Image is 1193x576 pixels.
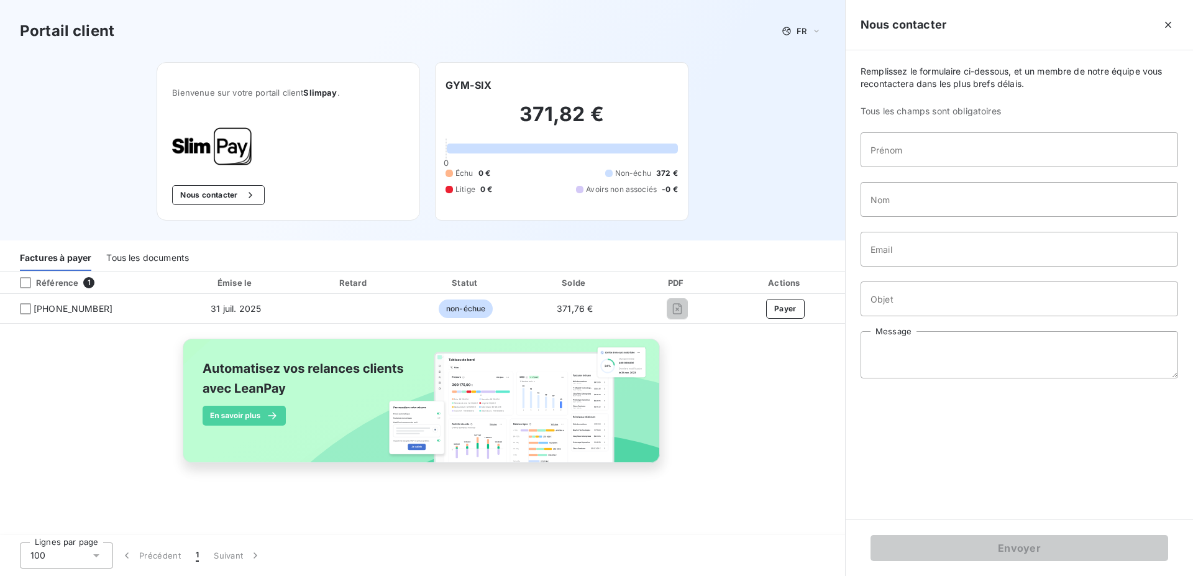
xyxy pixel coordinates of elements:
[20,245,91,271] div: Factures à payer
[861,232,1178,267] input: placeholder
[861,16,946,34] h5: Nous contacter
[455,184,475,195] span: Litige
[172,185,264,205] button: Nous contacter
[631,277,723,289] div: PDF
[20,20,114,42] h3: Portail client
[480,184,492,195] span: 0 €
[172,88,405,98] span: Bienvenue sur votre portail client .
[206,542,269,569] button: Suivant
[478,168,490,179] span: 0 €
[861,182,1178,217] input: placeholder
[196,549,199,562] span: 1
[113,542,188,569] button: Précédent
[211,303,261,314] span: 31 juil. 2025
[446,78,491,93] h6: GYM-SIX
[557,303,593,314] span: 371,76 €
[615,168,651,179] span: Non-échu
[728,277,843,289] div: Actions
[871,535,1168,561] button: Envoyer
[455,168,473,179] span: Échu
[177,277,295,289] div: Émise le
[300,277,408,289] div: Retard
[171,331,674,484] img: banner
[106,245,189,271] div: Tous les documents
[766,299,805,319] button: Payer
[188,542,206,569] button: 1
[861,132,1178,167] input: placeholder
[861,105,1178,117] span: Tous les champs sont obligatoires
[10,277,78,288] div: Référence
[662,184,678,195] span: -0 €
[797,26,807,36] span: FR
[656,168,678,179] span: 372 €
[861,281,1178,316] input: placeholder
[172,127,252,165] img: Company logo
[861,65,1178,90] span: Remplissez le formulaire ci-dessous, et un membre de notre équipe vous recontactera dans les plus...
[303,88,337,98] span: Slimpay
[586,184,657,195] span: Avoirs non associés
[83,277,94,288] span: 1
[413,277,519,289] div: Statut
[446,102,678,139] h2: 371,82 €
[34,303,112,315] span: [PHONE_NUMBER]
[30,549,45,562] span: 100
[444,158,449,168] span: 0
[524,277,626,289] div: Solde
[439,299,493,318] span: non-échue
